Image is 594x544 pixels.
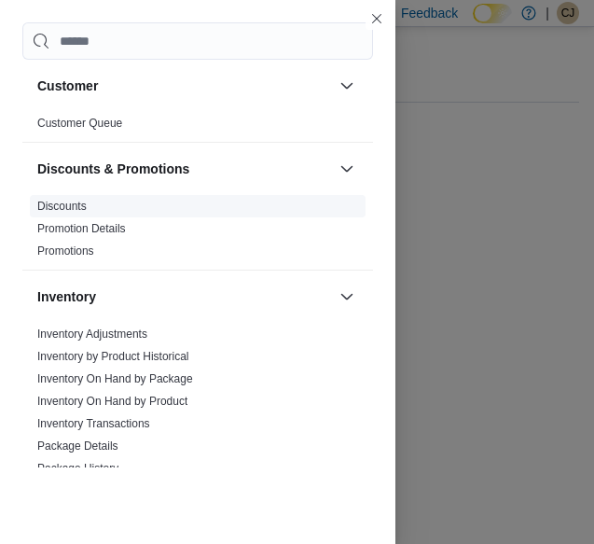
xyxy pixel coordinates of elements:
span: Package Details [37,439,118,453]
a: Customer Queue [37,117,122,130]
a: Inventory On Hand by Product [37,395,187,408]
span: Promotion Details [37,221,126,236]
span: Customer Queue [37,116,122,131]
h3: Inventory [37,287,96,306]
span: Inventory Transactions [37,416,150,431]
span: Inventory Adjustments [37,327,147,342]
button: Inventory [37,287,332,306]
h3: Discounts & Promotions [37,160,189,178]
a: Package History [37,462,118,475]
button: Customer [37,77,332,95]
div: Discounts & Promotions [22,195,373,270]
button: Inventory [336,286,358,308]
a: Inventory Transactions [37,417,150,430]
button: Close this dialog [366,7,388,30]
span: Package History [37,461,118,476]
a: Discounts [37,200,87,213]
span: Inventory by Product Historical [37,349,189,364]
button: Discounts & Promotions [336,158,358,180]
h3: Customer [37,77,98,95]
span: Inventory On Hand by Package [37,371,193,386]
button: Customer [336,75,358,97]
span: Discounts [37,199,87,214]
a: Inventory by Product Historical [37,350,189,363]
div: Customer [22,112,373,142]
a: Promotion Details [37,222,126,235]
a: Inventory On Hand by Package [37,372,193,385]
a: Promotions [37,244,94,258]
a: Inventory Adjustments [37,328,147,341]
button: Discounts & Promotions [37,160,332,178]
a: Package Details [37,439,118,453]
span: Inventory On Hand by Product [37,394,187,409]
